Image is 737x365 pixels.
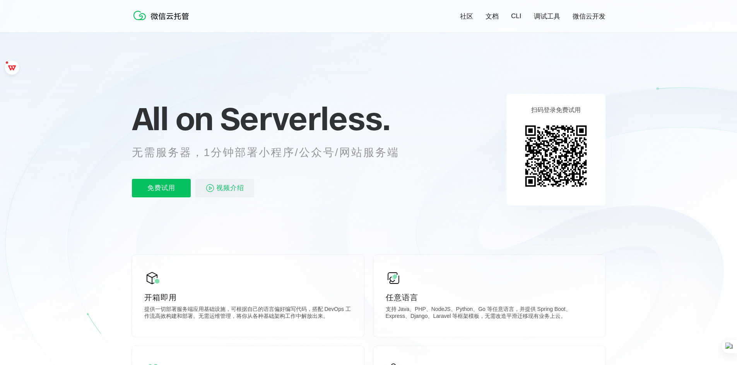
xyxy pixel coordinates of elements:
[511,12,521,20] a: CLI
[531,106,581,114] p: 扫码登录免费试用
[144,292,352,303] p: 开箱即用
[220,99,390,138] span: Serverless.
[132,99,213,138] span: All on
[132,145,414,160] p: 无需服务器，1分钟部署小程序/公众号/网站服务端
[573,12,605,21] a: 微信云开发
[132,8,194,23] img: 微信云托管
[486,12,499,21] a: 文档
[132,179,191,197] p: 免费试用
[144,306,352,321] p: 提供一切部署服务端应用基础设施，可根据自己的语言偏好编写代码，搭配 DevOps 工作流高效构建和部署。无需运维管理，将你从各种基础架构工作中解放出来。
[460,12,473,21] a: 社区
[386,306,593,321] p: 支持 Java、PHP、NodeJS、Python、Go 等任意语言，并提供 Spring Boot、Express、Django、Laravel 等框架模板，无需改造平滑迁移现有业务上云。
[132,18,194,24] a: 微信云托管
[205,183,215,193] img: video_play.svg
[216,179,244,197] span: 视频介绍
[534,12,560,21] a: 调试工具
[386,292,593,303] p: 任意语言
